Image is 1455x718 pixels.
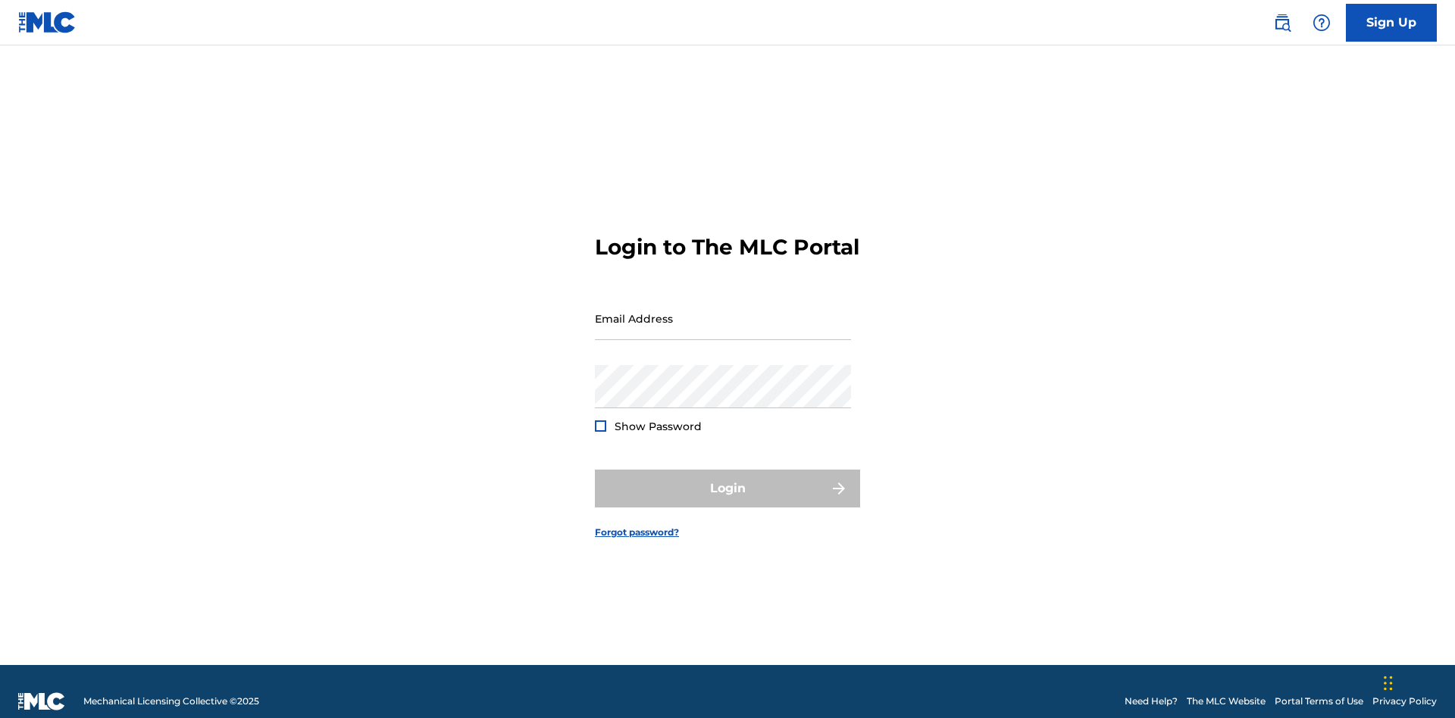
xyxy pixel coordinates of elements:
[1313,14,1331,32] img: help
[615,420,702,433] span: Show Password
[1273,14,1291,32] img: search
[595,526,679,539] a: Forgot password?
[18,11,77,33] img: MLC Logo
[1372,695,1437,708] a: Privacy Policy
[1125,695,1178,708] a: Need Help?
[1379,645,1455,718] iframe: Chat Widget
[1306,8,1337,38] div: Help
[1267,8,1297,38] a: Public Search
[1346,4,1437,42] a: Sign Up
[83,695,259,708] span: Mechanical Licensing Collective © 2025
[1275,695,1363,708] a: Portal Terms of Use
[18,692,65,710] img: logo
[595,234,859,261] h3: Login to The MLC Portal
[1187,695,1266,708] a: The MLC Website
[1384,660,1393,706] div: Drag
